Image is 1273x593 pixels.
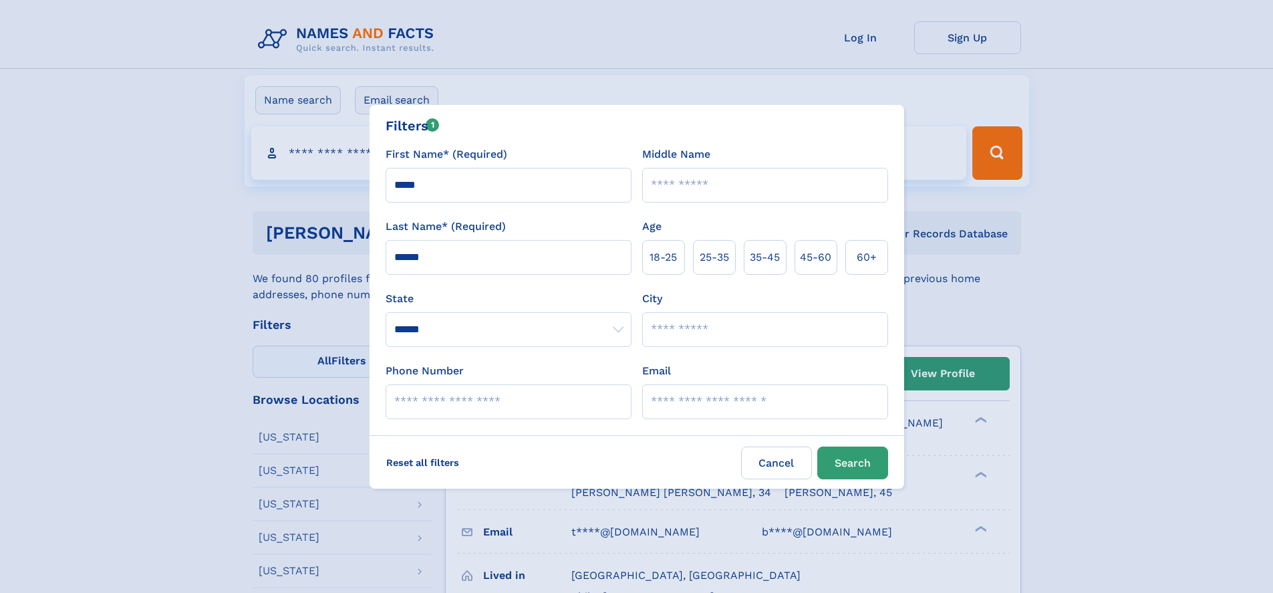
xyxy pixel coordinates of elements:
span: 25‑35 [700,249,729,265]
label: Phone Number [386,363,464,379]
label: Last Name* (Required) [386,219,506,235]
span: 35‑45 [750,249,780,265]
label: Cancel [741,447,812,479]
button: Search [817,447,888,479]
span: 45‑60 [800,249,831,265]
label: State [386,291,631,307]
label: First Name* (Required) [386,146,507,162]
label: Age [642,219,662,235]
label: City [642,291,662,307]
span: 18‑25 [650,249,677,265]
label: Email [642,363,671,379]
div: Filters [386,116,440,136]
label: Middle Name [642,146,710,162]
label: Reset all filters [378,447,468,479]
span: 60+ [857,249,877,265]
